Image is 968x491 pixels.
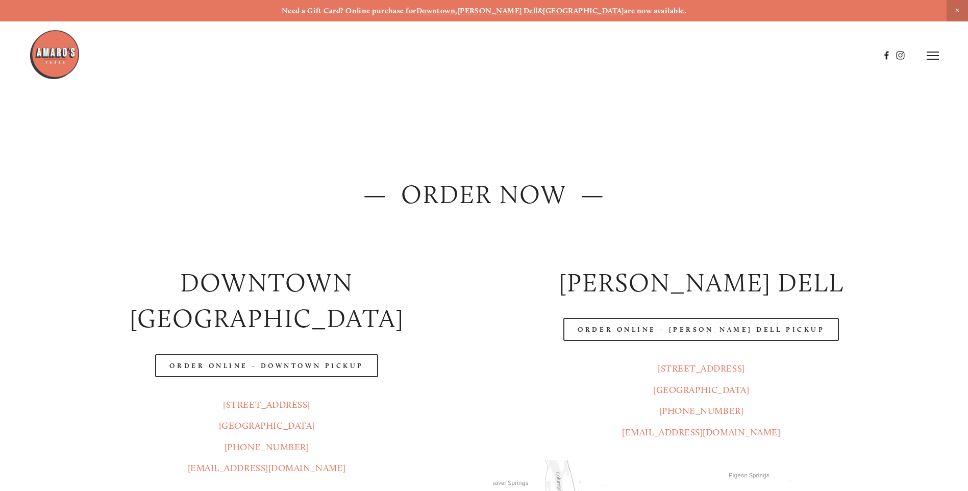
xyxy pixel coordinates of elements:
[219,420,315,431] a: [GEOGRAPHIC_DATA]
[416,6,456,15] a: Downtown
[225,441,309,453] a: [PHONE_NUMBER]
[658,363,745,374] a: [STREET_ADDRESS]
[653,384,749,396] a: [GEOGRAPHIC_DATA]
[155,354,378,377] a: Order Online - Downtown pickup
[622,427,780,438] a: [EMAIL_ADDRESS][DOMAIN_NAME]
[188,462,346,474] a: [EMAIL_ADDRESS][DOMAIN_NAME]
[624,6,686,15] strong: are now available.
[282,6,416,15] strong: Need a Gift Card? Online purchase for
[538,6,543,15] strong: &
[58,265,476,337] h2: Downtown [GEOGRAPHIC_DATA]
[458,6,538,15] a: [PERSON_NAME] Dell
[455,6,457,15] strong: ,
[659,405,744,416] a: [PHONE_NUMBER]
[29,29,80,80] img: Amaro's Table
[493,265,910,301] h2: [PERSON_NAME] DELL
[563,318,839,341] a: Order Online - [PERSON_NAME] Dell Pickup
[223,399,310,410] a: [STREET_ADDRESS]
[543,6,624,15] a: [GEOGRAPHIC_DATA]
[58,177,910,213] h2: — ORDER NOW —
